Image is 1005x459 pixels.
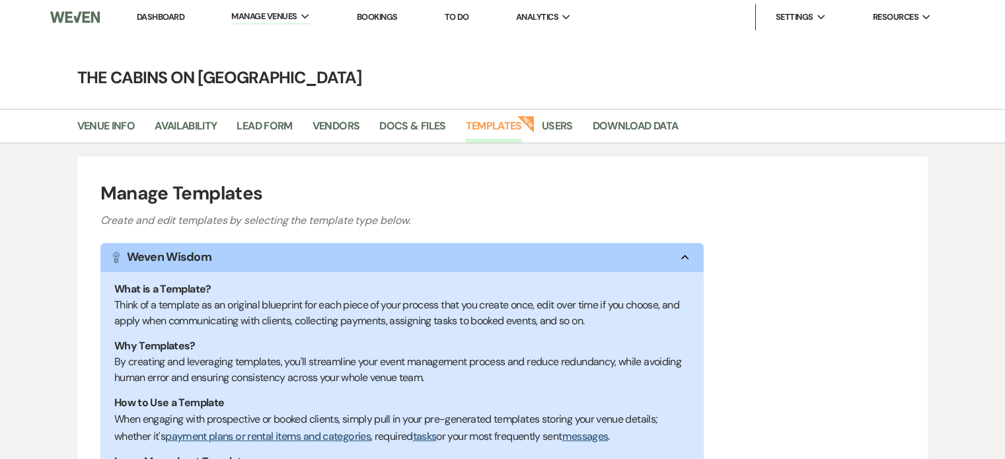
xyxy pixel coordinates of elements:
a: Dashboard [137,11,184,22]
h1: Weven Wisdom [127,248,211,266]
span: Resources [873,11,918,24]
span: Settings [776,11,813,24]
span: Manage Venues [231,10,297,23]
div: Think of a template as an original blueprint for each piece of your process that you create once,... [114,297,690,329]
h1: Why Templates? [114,338,690,354]
img: Weven Logo [50,3,100,31]
h1: Manage Templates [100,180,905,207]
a: Vendors [313,118,360,143]
a: Docs & Files [379,118,445,143]
a: To Do [445,11,469,22]
a: payment plans or rental items and categories [165,429,371,443]
button: Weven Wisdom [100,243,704,272]
p: When engaging with prospective or booked clients, simply pull in your pre-generated templates sto... [114,411,690,444]
a: messages [562,429,609,443]
h1: What is a Template? [114,281,690,297]
h3: Create and edit templates by selecting the template type below. [100,213,905,229]
a: Bookings [357,11,398,22]
a: Venue Info [77,118,135,143]
div: By creating and leveraging templates, you'll streamline your event management process and reduce ... [114,354,690,386]
a: tasks [413,429,437,443]
h4: The Cabins on [GEOGRAPHIC_DATA] [27,66,979,89]
a: Users [542,118,573,143]
h1: How to Use a Template [114,395,690,411]
a: Download Data [593,118,679,143]
a: Availability [155,118,217,143]
a: Templates [466,118,522,143]
a: Lead Form [237,118,292,143]
span: Analytics [516,11,558,24]
strong: New [517,114,535,133]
